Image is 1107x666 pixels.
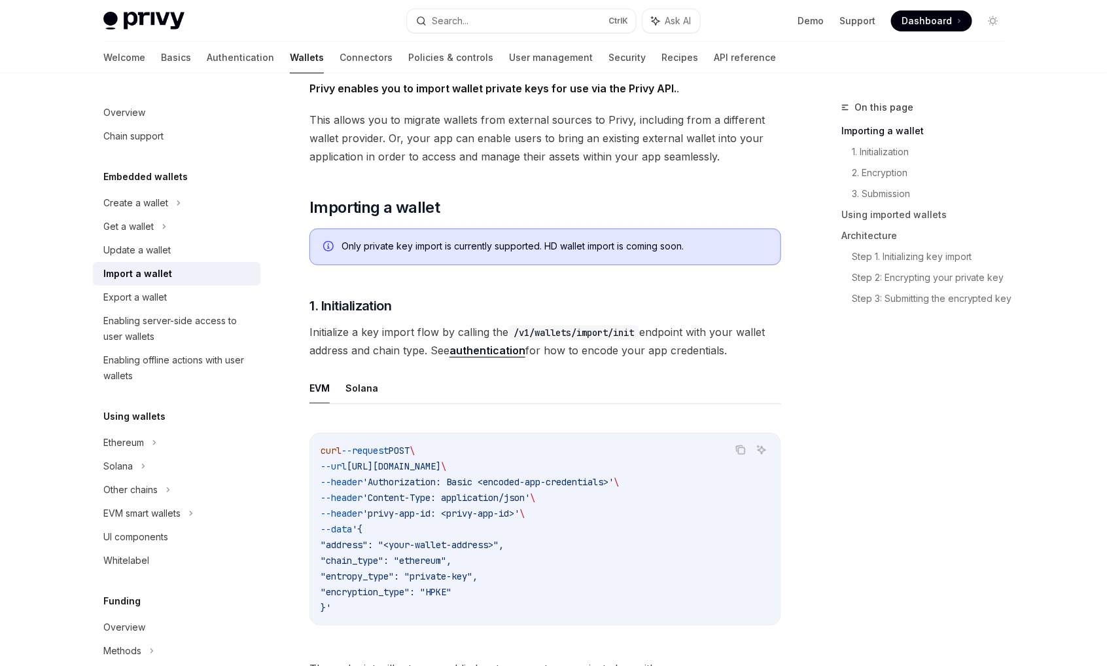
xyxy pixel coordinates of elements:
img: light logo [103,12,184,30]
span: Dashboard [902,14,952,28]
a: Overview [93,616,260,639]
a: Export a wallet [93,286,260,309]
button: Solana [345,373,378,403]
span: --header [321,508,362,519]
div: Ethereum [103,435,144,451]
span: "encryption_type": "HPKE" [321,586,451,598]
code: /v1/wallets/import/init [508,325,639,340]
a: Importing a wallet [841,120,1014,141]
span: curl [321,445,342,456]
a: 2. Encryption [852,162,1014,183]
a: Security [608,42,646,73]
button: EVM [309,373,330,403]
span: --data [321,523,352,535]
div: Whitelabel [103,553,149,568]
div: Create a wallet [103,195,168,211]
a: 3. Submission [852,183,1014,204]
span: \ [614,476,619,488]
span: 'privy-app-id: <privy-app-id>' [362,508,519,519]
a: Using imported wallets [841,204,1014,225]
span: --header [321,476,362,488]
a: Overview [93,101,260,124]
div: EVM smart wallets [103,506,181,521]
a: Demo [798,14,824,28]
h5: Embedded wallets [103,169,188,185]
a: Wallets [290,42,324,73]
a: Enabling offline actions with user wallets [93,348,260,388]
div: Get a wallet [103,219,154,234]
span: 1. Initialization [309,297,392,315]
a: Recipes [661,42,698,73]
span: \ [519,508,525,519]
a: Policies & controls [408,42,493,73]
a: User management [509,42,593,73]
a: Step 3: Submitting the encrypted key [852,288,1014,309]
svg: Info [323,241,336,254]
div: Search... [432,13,468,29]
strong: Privy enables you to import wallet private keys for use via the Privy API. [309,82,676,95]
a: Enabling server-side access to user wallets [93,309,260,348]
div: Overview [103,620,145,635]
span: }' [321,602,331,614]
span: \ [410,445,415,456]
a: 1. Initialization [852,141,1014,162]
a: Step 2: Encrypting your private key [852,267,1014,288]
span: "entropy_type": "private-key", [321,570,478,582]
span: --request [342,445,389,456]
span: "address": "<your-wallet-address>", [321,539,504,551]
div: Overview [103,105,145,120]
span: Importing a wallet [309,197,440,218]
h5: Using wallets [103,409,166,424]
span: '{ [352,523,362,535]
a: Step 1. Initializing key import [852,246,1014,267]
a: authentication [449,344,525,358]
a: Connectors [340,42,393,73]
a: UI components [93,525,260,549]
a: API reference [714,42,776,73]
h5: Funding [103,593,141,609]
span: Ctrl K [608,16,628,26]
span: --url [321,460,347,472]
a: Authentication [207,42,274,73]
div: Import a wallet [103,266,172,282]
div: Enabling offline actions with user wallets [103,352,253,384]
a: Basics [161,42,191,73]
div: Methods [103,643,141,659]
a: Architecture [841,225,1014,246]
button: Ask AI [753,441,770,458]
a: Dashboard [891,10,972,31]
a: Support [839,14,875,28]
button: Ask AI [642,9,700,33]
div: UI components [103,529,168,545]
span: \ [530,492,535,504]
a: Welcome [103,42,145,73]
button: Search...CtrlK [407,9,636,33]
span: \ [441,460,446,472]
span: 'Authorization: Basic <encoded-app-credentials>' [362,476,614,488]
span: . [309,79,781,98]
span: On this page [854,100,913,115]
span: "chain_type": "ethereum", [321,555,451,566]
a: Update a wallet [93,238,260,262]
div: Export a wallet [103,289,167,305]
span: This allows you to migrate wallets from external sources to Privy, including from a different wal... [309,111,781,166]
div: Only private key import is currently supported. HD wallet import is coming soon. [342,240,767,254]
div: Enabling server-side access to user wallets [103,313,253,344]
div: Chain support [103,128,164,144]
button: Toggle dark mode [983,10,1004,31]
a: Whitelabel [93,549,260,572]
div: Other chains [103,482,158,498]
button: Copy the contents from the code block [732,441,749,458]
a: Chain support [93,124,260,148]
a: Import a wallet [93,262,260,286]
span: POST [389,445,410,456]
span: Ask AI [665,14,691,28]
span: Initialize a key import flow by calling the endpoint with your wallet address and chain type. See... [309,323,781,360]
span: [URL][DOMAIN_NAME] [347,460,441,472]
div: Update a wallet [103,242,171,258]
span: 'Content-Type: application/json' [362,492,530,504]
div: Solana [103,458,133,474]
span: --header [321,492,362,504]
